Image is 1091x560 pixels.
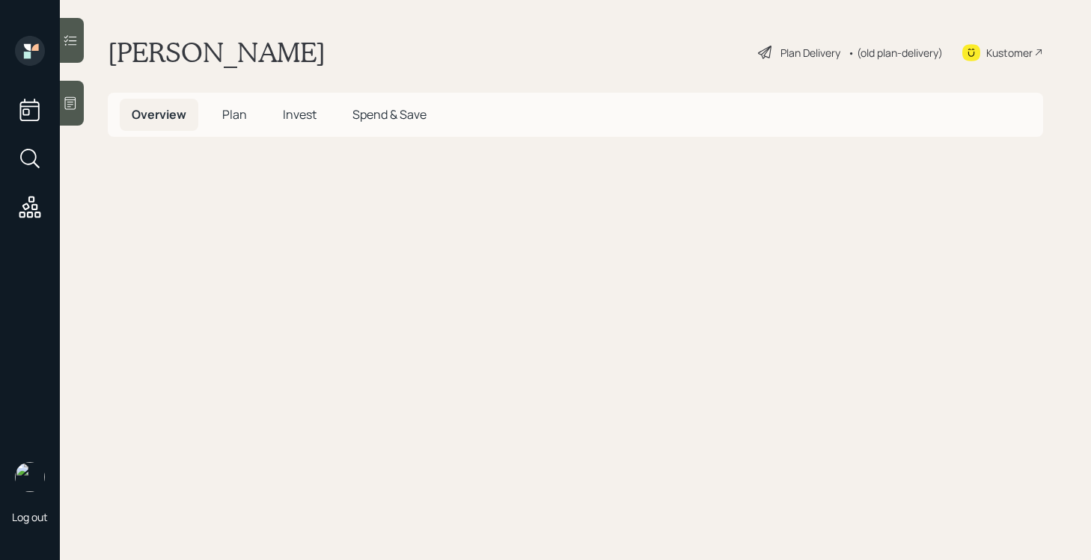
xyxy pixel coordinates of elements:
span: Spend & Save [352,106,427,123]
span: Overview [132,106,186,123]
div: Kustomer [986,45,1033,61]
div: Log out [12,510,48,524]
span: Invest [283,106,317,123]
h1: [PERSON_NAME] [108,36,326,69]
span: Plan [222,106,247,123]
img: retirable_logo.png [15,462,45,492]
div: • (old plan-delivery) [848,45,943,61]
div: Plan Delivery [780,45,840,61]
